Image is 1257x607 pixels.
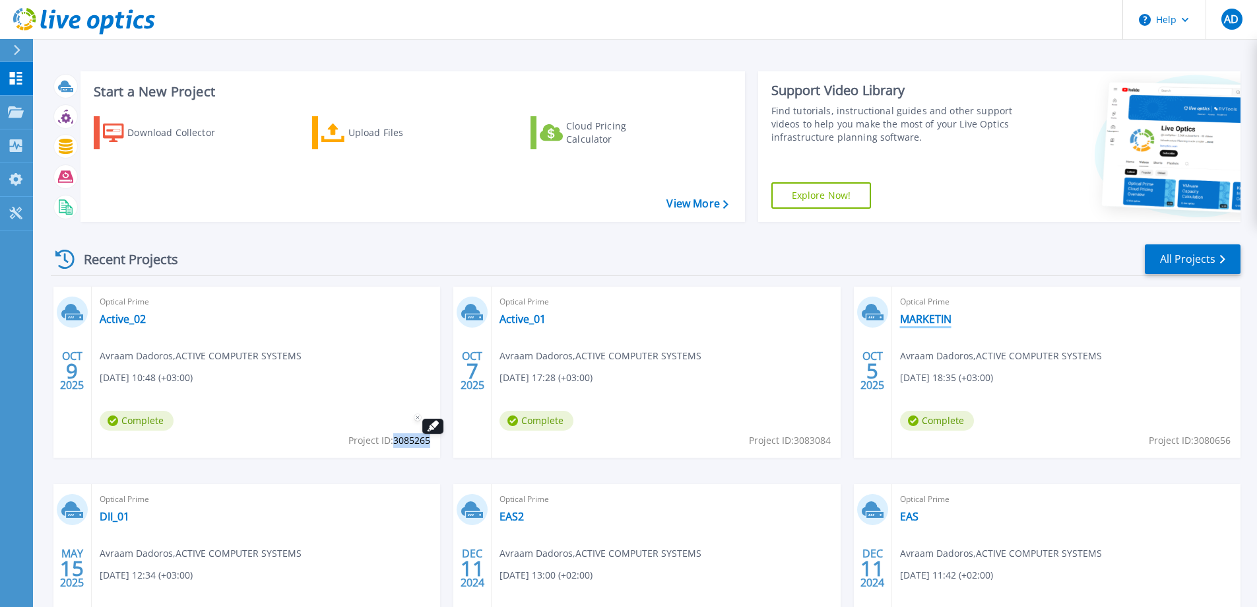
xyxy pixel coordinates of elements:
[1145,244,1241,274] a: All Projects
[860,544,885,592] div: DEC 2024
[866,365,878,376] span: 5
[500,492,832,507] span: Optical Prime
[900,492,1233,507] span: Optical Prime
[860,563,884,574] span: 11
[900,349,1102,363] span: Avraam Dadoros , ACTIVE COMPUTER SYSTEMS
[460,544,485,592] div: DEC 2024
[771,104,1017,144] div: Find tutorials, instructional guides and other support videos to help you make the most of your L...
[771,82,1017,99] div: Support Video Library
[500,295,832,309] span: Optical Prime
[500,568,593,583] span: [DATE] 13:00 (+02:00)
[900,312,951,326] a: MARKETIN
[100,492,432,507] span: Optical Prime
[566,120,672,146] div: Cloud Pricing Calculator
[59,347,84,395] div: OCT 2025
[500,349,701,363] span: Avraam Dadoros , ACTIVE COMPUTER SYSTEMS
[860,347,885,395] div: OCT 2025
[100,546,302,561] span: Avraam Dadoros , ACTIVE COMPUTER SYSTEMS
[666,197,728,210] a: View More
[100,510,129,523] a: DII_01
[460,347,485,395] div: OCT 2025
[100,411,174,431] span: Complete
[94,116,241,149] a: Download Collector
[900,546,1102,561] span: Avraam Dadoros , ACTIVE COMPUTER SYSTEMS
[348,120,454,146] div: Upload Files
[900,568,993,583] span: [DATE] 11:42 (+02:00)
[51,243,196,275] div: Recent Projects
[100,295,432,309] span: Optical Prime
[100,312,146,326] a: Active_02
[900,371,993,385] span: [DATE] 18:35 (+03:00)
[771,182,872,209] a: Explore Now!
[312,116,459,149] a: Upload Files
[500,371,593,385] span: [DATE] 17:28 (+03:00)
[1149,433,1231,448] span: Project ID: 3080656
[500,510,524,523] a: EAS2
[500,411,573,431] span: Complete
[94,85,728,99] h3: Start a New Project
[467,365,478,376] span: 7
[749,433,831,448] span: Project ID: 3083084
[60,563,84,574] span: 15
[127,120,233,146] div: Download Collector
[500,312,546,326] a: Active_01
[531,116,678,149] a: Cloud Pricing Calculator
[100,349,302,363] span: Avraam Dadoros , ACTIVE COMPUTER SYSTEMS
[461,563,484,574] span: 11
[900,411,974,431] span: Complete
[100,371,193,385] span: [DATE] 10:48 (+03:00)
[900,295,1233,309] span: Optical Prime
[100,568,193,583] span: [DATE] 12:34 (+03:00)
[59,544,84,592] div: MAY 2025
[348,433,430,448] span: Project ID: 3085265
[500,546,701,561] span: Avraam Dadoros , ACTIVE COMPUTER SYSTEMS
[900,510,919,523] a: EAS
[66,365,78,376] span: 9
[1224,14,1239,24] span: AD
